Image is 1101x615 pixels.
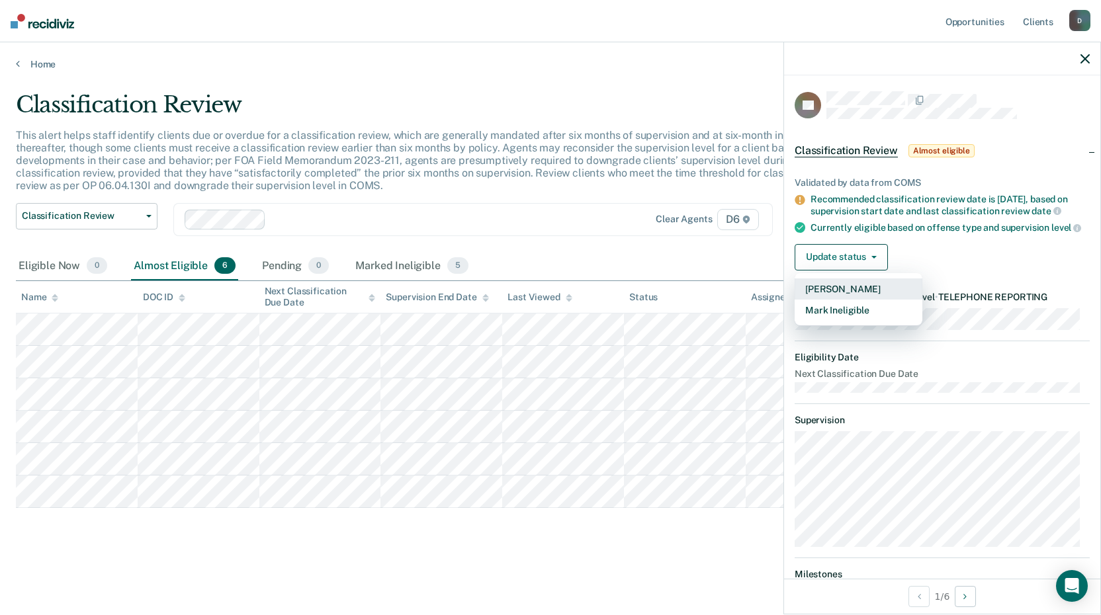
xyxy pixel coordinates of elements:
span: level [1051,222,1081,233]
img: Recidiviz [11,14,74,28]
dt: Milestones [795,569,1090,580]
div: Open Intercom Messenger [1056,570,1088,602]
div: Recommended classification review date is [DATE], based on supervision start date and last classi... [811,194,1090,216]
span: Classification Review [22,210,141,222]
div: D [1069,10,1090,31]
div: Supervision End Date [386,292,488,303]
button: Mark Ineligible [795,300,922,321]
div: Classification Review [16,91,842,129]
div: Status [629,292,658,303]
span: • [935,292,938,302]
div: Classification ReviewAlmost eligible [784,130,1100,172]
span: 0 [308,257,329,274]
dt: Supervision [795,415,1090,426]
div: Almost Eligible [131,252,238,281]
div: Validated by data from COMS [795,177,1090,188]
div: Clear agents [656,214,712,225]
div: DOC ID [143,292,185,303]
div: Eligible Now [16,252,110,281]
button: Next Opportunity [955,586,976,607]
div: Next Classification Due Date [265,286,376,308]
div: Assigned to [751,292,813,303]
dt: Next Classification Due Date [795,368,1090,380]
button: [PERSON_NAME] [795,278,922,300]
div: Last Viewed [507,292,572,303]
div: Name [21,292,58,303]
span: Almost eligible [908,144,975,157]
span: 5 [447,257,468,274]
div: Currently eligible based on offense type and supervision [811,222,1090,233]
span: Classification Review [795,144,898,157]
span: D6 [717,209,759,230]
div: Pending [259,252,331,281]
span: 0 [87,257,107,274]
a: Home [16,58,1085,70]
div: 1 / 6 [784,579,1100,614]
p: This alert helps staff identify clients due or overdue for a classification review, which are gen... [16,129,827,192]
button: Previous Opportunity [908,586,930,607]
dt: Recommended Supervision Level TELEPHONE REPORTING [795,292,1090,303]
span: 6 [214,257,236,274]
div: Marked Ineligible [353,252,471,281]
button: Update status [795,244,888,270]
dt: Eligibility Date [795,352,1090,363]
